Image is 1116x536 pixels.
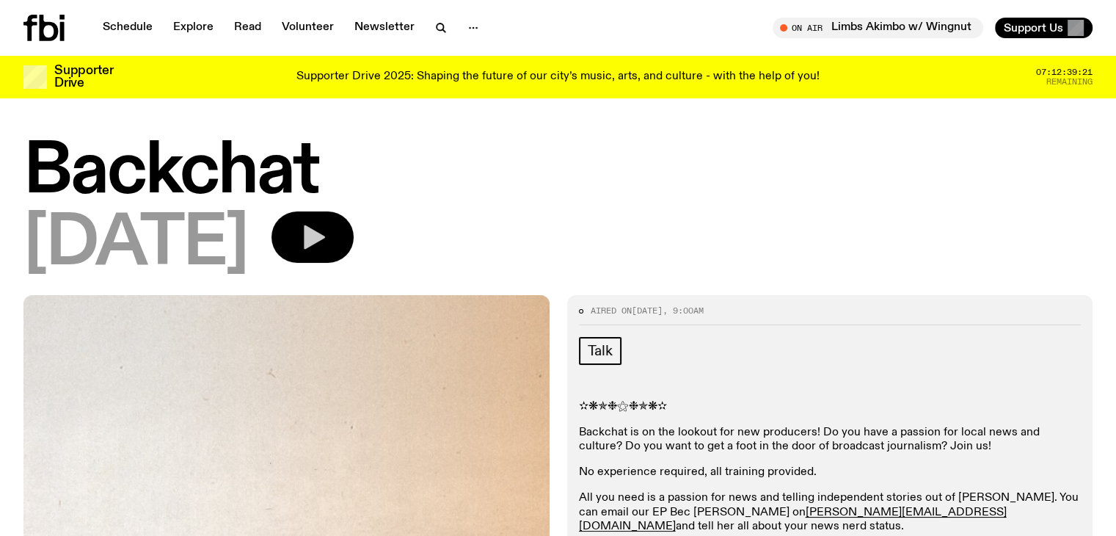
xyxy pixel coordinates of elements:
[346,18,423,38] a: Newsletter
[23,211,248,278] span: [DATE]
[273,18,343,38] a: Volunteer
[1046,78,1093,86] span: Remaining
[995,18,1093,38] button: Support Us
[54,65,113,90] h3: Supporter Drive
[579,400,1082,414] p: ✫❋✯❉⚝❉✯❋✫
[23,140,1093,206] h1: Backchat
[579,426,1082,454] p: Backchat is on the lookout for new producers! Do you have a passion for local news and culture? D...
[591,305,632,316] span: Aired on
[579,491,1082,534] p: All you need is a passion for news and telling independent stories out of [PERSON_NAME]. You can ...
[773,18,983,38] button: On AirLimbs Akimbo w/ Wingnut
[579,337,621,365] a: Talk
[632,305,663,316] span: [DATE]
[579,466,1082,479] p: No experience required, all training provided.
[94,18,161,38] a: Schedule
[588,343,613,359] span: Talk
[296,70,820,84] p: Supporter Drive 2025: Shaping the future of our city’s music, arts, and culture - with the help o...
[225,18,270,38] a: Read
[663,305,704,316] span: , 9:00am
[1004,21,1063,35] span: Support Us
[164,18,222,38] a: Explore
[1036,68,1093,76] span: 07:12:39:21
